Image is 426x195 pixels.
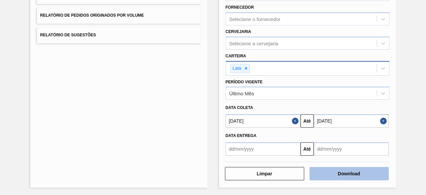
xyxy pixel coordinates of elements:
button: Limpar [225,167,304,180]
span: Relatório de Sugestões [40,33,96,37]
label: Período Vigente [226,80,263,84]
button: Relatório de Sugestões [37,27,201,43]
div: Selecione a cervejaria [229,40,279,46]
input: dd/mm/yyyy [226,114,301,128]
div: Último Mês [229,91,254,96]
button: Relatório de Pedidos Originados por Volume [37,7,201,24]
div: Lata [231,64,242,73]
button: Close [292,114,301,128]
label: Fornecedor [226,5,254,10]
span: Data Entrega [226,133,257,138]
label: Cervejaria [226,29,251,34]
div: Selecione o fornecedor [229,16,281,22]
input: dd/mm/yyyy [314,114,389,128]
button: Close [380,114,389,128]
button: Até [301,114,314,128]
input: dd/mm/yyyy [226,142,301,156]
label: Carteira [226,54,246,58]
input: dd/mm/yyyy [314,142,389,156]
button: Download [310,167,389,180]
span: Relatório de Pedidos Originados por Volume [40,13,144,18]
span: Data coleta [226,105,253,110]
button: Até [301,142,314,156]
